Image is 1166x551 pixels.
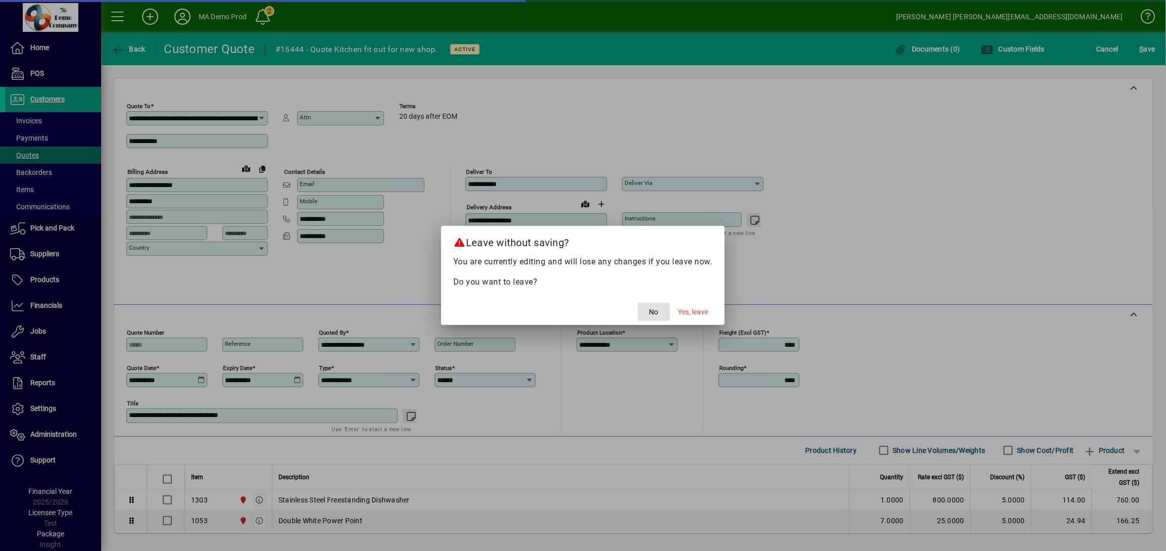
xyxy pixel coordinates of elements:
[649,307,659,317] span: No
[441,226,725,255] h2: Leave without saving?
[453,276,713,288] p: Do you want to leave?
[453,256,713,268] p: You are currently editing and will lose any changes if you leave now.
[678,307,709,317] span: Yes, leave
[674,303,713,321] button: Yes, leave
[638,303,670,321] button: No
